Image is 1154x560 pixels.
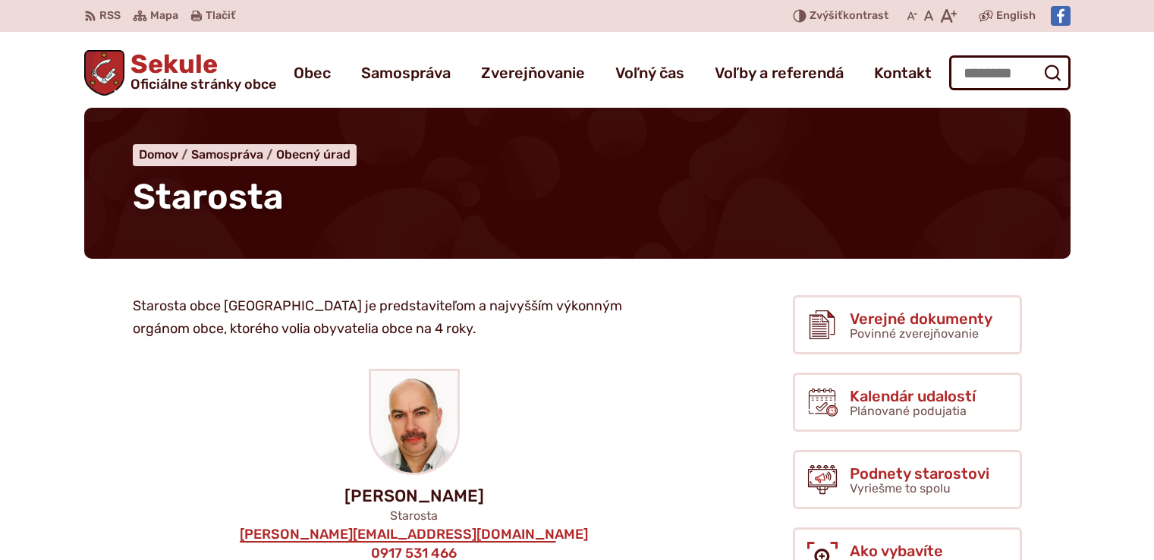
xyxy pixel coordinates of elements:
[850,404,967,418] span: Plánované podujatia
[84,50,277,96] a: Logo Sekule, prejsť na domovskú stránku.
[793,373,1022,432] a: Kalendár udalostí Plánované podujatia
[133,176,284,218] span: Starosta
[793,450,1022,509] a: Podnety starostovi Vyriešme to spolu
[793,295,1022,354] a: Verejné dokumenty Povinné zverejňovanie
[130,77,276,91] span: Oficiálne stránky obce
[133,295,671,340] p: Starosta obce [GEOGRAPHIC_DATA] je predstaviteľom a najvyšším výkonným orgánom obce, ktorého voli...
[996,7,1036,25] span: English
[371,371,458,473] img: starosta
[481,52,585,94] a: Zverejňovanie
[810,9,843,22] span: Zvýšiť
[150,7,178,25] span: Mapa
[1051,6,1071,26] img: Prejsť na Facebook stránku
[108,508,720,523] p: Starosta
[99,7,121,25] span: RSS
[615,52,684,94] a: Voľný čas
[139,147,191,162] a: Domov
[238,527,590,543] a: [PERSON_NAME][EMAIL_ADDRESS][DOMAIN_NAME]
[108,487,720,505] p: [PERSON_NAME]
[84,50,125,96] img: Prejsť na domovskú stránku
[850,481,951,496] span: Vyriešme to spolu
[294,52,331,94] a: Obec
[361,52,451,94] a: Samospráva
[191,147,276,162] a: Samospráva
[139,147,178,162] span: Domov
[993,7,1039,25] a: English
[874,52,932,94] a: Kontakt
[850,388,976,404] span: Kalendár udalostí
[206,10,235,23] span: Tlačiť
[276,147,351,162] a: Obecný úrad
[124,52,276,91] span: Sekule
[191,147,263,162] span: Samospráva
[850,310,992,327] span: Verejné dokumenty
[850,543,1000,559] span: Ako vybavíte
[715,52,844,94] a: Voľby a referendá
[810,10,888,23] span: kontrast
[850,326,979,341] span: Povinné zverejňovanie
[850,465,989,482] span: Podnety starostovi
